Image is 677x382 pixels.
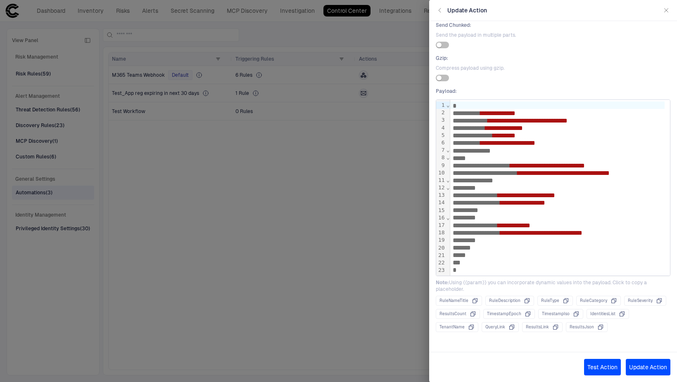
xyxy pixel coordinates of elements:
div: RuleNameTitle [439,297,478,304]
div: 8 [436,154,446,161]
span: Fold line [446,177,450,183]
span: Update Action [447,7,487,14]
div: Copy {{ResultsCount}} [436,309,480,319]
div: 7 [436,146,446,154]
div: 21 [436,252,446,259]
div: 10 [436,169,446,177]
button: ResultsLink [522,322,563,332]
div: 16 [436,214,446,222]
div: QueryLink [485,323,515,331]
div: TenantName [439,323,475,331]
button: RuleType [537,296,573,306]
span: Gzip : [436,55,670,61]
div: 22 [436,259,446,266]
div: 18 [436,229,446,236]
div: Copy {{RuleSeverity}} [624,296,666,306]
button: ResultsCount [436,309,480,319]
span: Compress payload using gzip. [436,65,670,71]
button: RuleDescription [485,296,534,306]
span: Fold line [446,154,450,160]
div: 13 [436,191,446,199]
button: TimestampEpoch [483,309,535,319]
span: Fold line [446,184,450,191]
div: Copy {{TenantName}} [436,322,478,332]
div: 20 [436,244,446,252]
span: Fold line [446,102,450,108]
button: TimestampIso [538,309,583,319]
div: 2 [436,109,446,116]
button: QueryLink [482,322,519,332]
div: 12 [436,184,446,191]
div: ResultsJson [570,323,604,331]
div: Copy {{TimestampEpoch}} [483,309,535,319]
div: 5 [436,132,446,139]
div: Copy {{RuleNameTitle}} [436,296,482,306]
div: TimestampEpoch [487,310,531,318]
div: 1 [436,101,446,109]
button: RuleNameTitle [436,296,482,306]
div: 9 [436,162,446,169]
div: RuleDescription [489,297,530,304]
span: Payload : [436,88,670,94]
span: Using {{param}} you can incorporate dynamic values into the payload. Click to copy a placeholder. [436,280,670,332]
button: Test Action [584,359,621,375]
div: ResultsLink [526,323,559,331]
button: RuleCategory [576,296,621,306]
button: ResultsJson [566,322,608,332]
div: Copy {{RuleCategory}} [576,296,621,306]
div: Copy {{QueryLink}} [482,322,519,332]
div: 3 [436,116,446,124]
div: Copy {{ResultsJson}} [566,322,608,332]
span: Fold line [446,147,450,153]
div: ResultsCount [439,310,476,318]
span: Send Chunked : [436,22,670,28]
button: Update Action [626,359,670,375]
div: RuleCategory [580,297,617,304]
button: TenantName [436,322,478,332]
div: 15 [436,207,446,214]
div: 14 [436,199,446,206]
div: 6 [436,139,446,146]
span: Send the payload in multiple parts. [436,32,670,38]
div: 23 [436,266,446,274]
div: 17 [436,222,446,229]
span: Note: [436,280,449,285]
div: TimestampIso [542,310,580,318]
div: RuleSeverity [628,297,663,304]
div: 4 [436,124,446,132]
div: RuleType [541,297,569,304]
div: IdentitiesList [590,310,625,318]
span: Fold line [446,215,450,221]
button: IdentitiesList [587,309,629,319]
div: 11 [436,177,446,184]
div: Copy {{TimestampIso}} [538,309,583,319]
div: 19 [436,236,446,244]
button: RuleSeverity [624,296,666,306]
div: Copy {{ResultsLink}} [522,322,563,332]
div: Copy {{RuleDescription}} [485,296,534,306]
div: Copy {{IdentitiesList}} [587,309,629,319]
div: Copy {{RuleType}} [537,296,573,306]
